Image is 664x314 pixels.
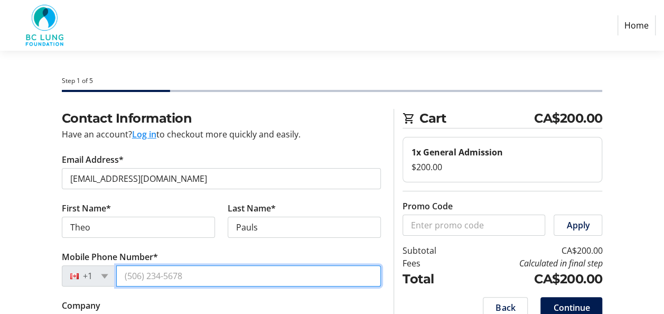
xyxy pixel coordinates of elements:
span: Continue [553,301,590,314]
td: Fees [403,257,460,270]
input: Enter promo code [403,215,545,236]
span: CA$200.00 [534,109,603,128]
label: Company [62,299,100,312]
a: Home [618,15,656,35]
button: Log in [132,128,156,141]
input: (506) 234-5678 [116,265,381,287]
label: Email Address* [62,153,124,166]
td: Subtotal [403,244,460,257]
td: Calculated in final step [460,257,602,270]
button: Apply [554,215,602,236]
div: Have an account? to checkout more quickly and easily. [62,128,381,141]
label: First Name* [62,202,111,215]
img: BC Lung Foundation's Logo [8,4,83,47]
td: Total [403,270,460,289]
label: Promo Code [403,200,453,213]
span: Apply [566,219,590,232]
span: Back [495,301,515,314]
div: Step 1 of 5 [62,76,603,86]
div: $200.00 [412,161,593,173]
label: Mobile Phone Number* [62,251,158,263]
h2: Contact Information [62,109,381,128]
label: Last Name* [228,202,276,215]
strong: 1x General Admission [412,146,503,158]
td: CA$200.00 [460,270,602,289]
span: Cart [419,109,534,128]
td: CA$200.00 [460,244,602,257]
